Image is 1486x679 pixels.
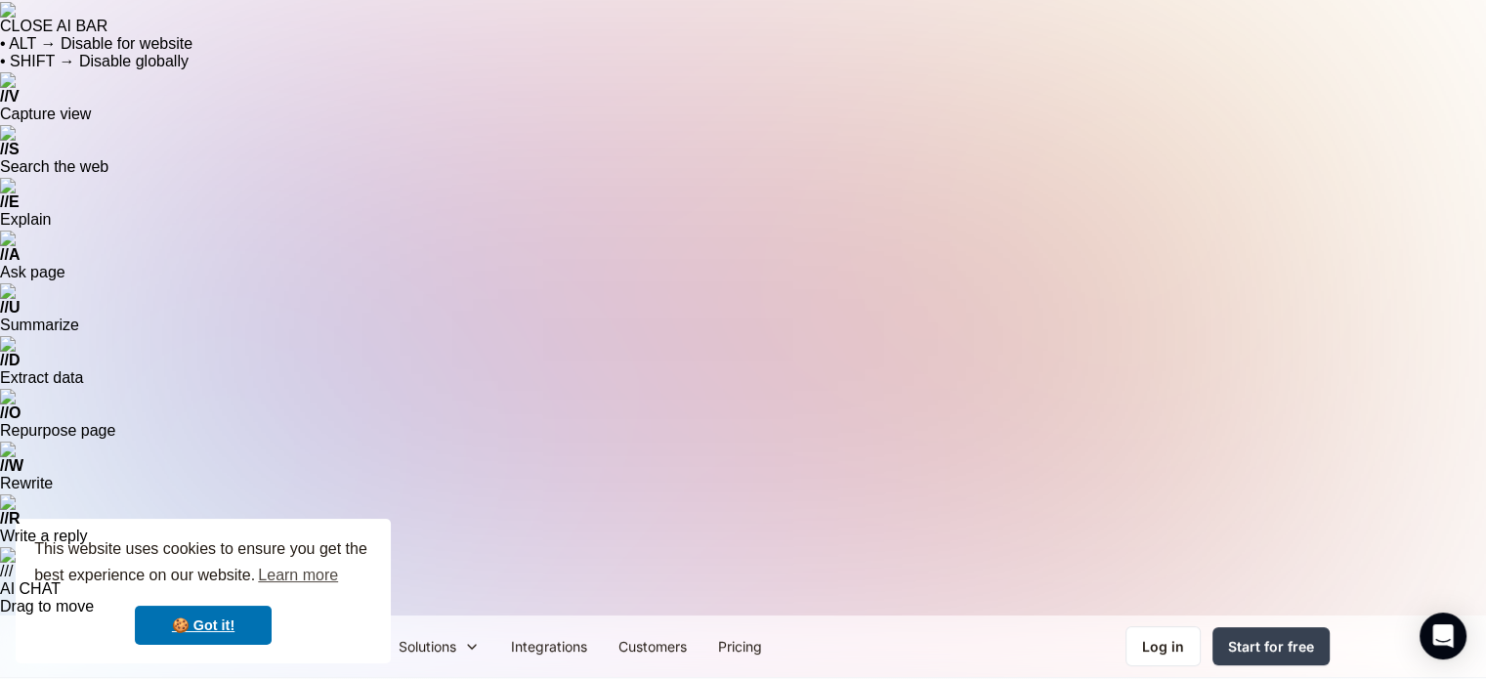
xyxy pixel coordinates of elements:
div: Solutions [399,636,456,657]
div: Start for free [1228,636,1314,657]
a: dismiss cookie message [135,606,272,645]
a: Customers [603,624,702,668]
div: Log in [1142,636,1184,657]
div: Solutions [383,624,495,668]
a: Log in [1125,626,1201,666]
a: Pricing [702,624,778,668]
div: Open Intercom Messenger [1420,613,1466,659]
a: Integrations [495,624,603,668]
a: Start for free [1212,627,1330,665]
